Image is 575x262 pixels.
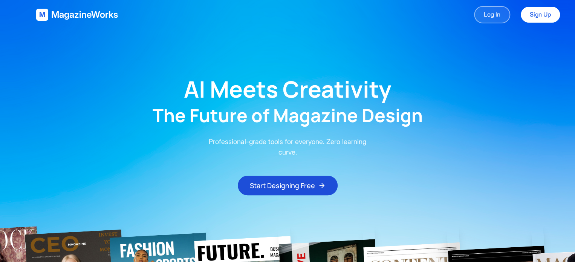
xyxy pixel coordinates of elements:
[474,6,510,23] a: Log In
[51,9,118,21] span: MagazineWorks
[39,9,45,20] span: M
[184,78,391,100] h1: AI Meets Creativity
[238,176,338,195] button: Start Designing Free
[521,7,560,23] a: Sign Up
[203,136,372,158] p: Professional-grade tools for everyone. Zero learning curve.
[153,106,423,124] h2: The Future of Magazine Design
